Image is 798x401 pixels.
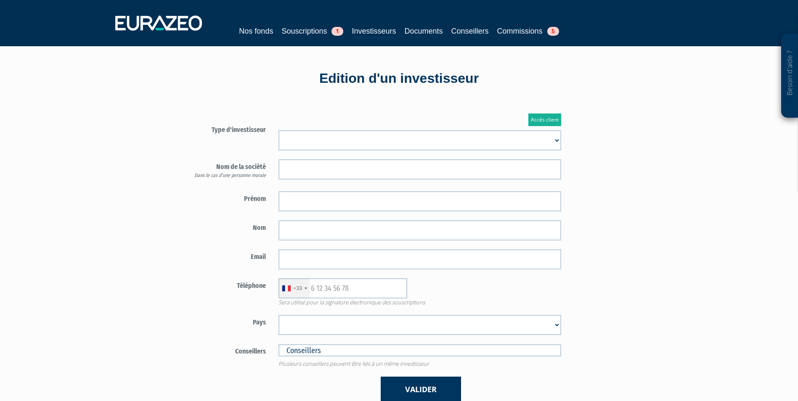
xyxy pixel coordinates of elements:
label: Nom [174,220,273,233]
img: 1732889491-logotype_eurazeo_blanc_rvb.png [115,16,202,31]
label: Prénom [174,191,273,204]
a: Souscriptions1 [281,25,343,37]
label: Téléphone [174,278,273,291]
div: Dans le cas d’une personne morale [180,172,266,179]
label: Type d'investisseur [174,122,273,135]
span: 5 [547,27,559,36]
label: Pays [174,315,273,327]
div: Edition d'un investisseur [159,69,639,88]
label: Nom de la société [174,159,273,179]
a: Investisseurs [352,25,396,38]
p: Besoin d'aide ? [785,38,795,114]
a: Accès client [528,113,561,126]
label: Conseillers [174,344,273,356]
label: Email [174,249,273,262]
div: +33 [293,284,302,292]
input: 6 12 34 56 78 [278,278,407,298]
a: Conseillers [451,25,489,37]
span: 1 [331,27,343,36]
span: Plusieurs conseillers peuvent être liés à un même investisseur [272,360,567,368]
a: Commissions5 [497,25,559,37]
a: Documents [405,25,443,37]
a: Nos fonds [239,25,273,37]
span: Sera utilisé pour la signature électronique des souscriptions [272,298,567,306]
div: France: +33 [279,279,310,298]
